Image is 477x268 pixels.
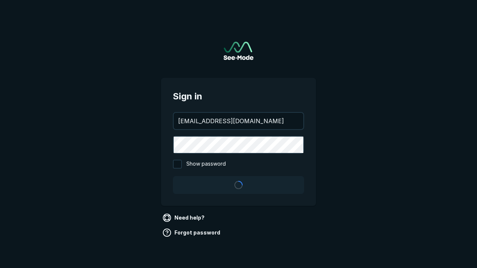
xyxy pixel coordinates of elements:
span: Sign in [173,90,304,103]
a: Need help? [161,212,208,224]
a: Go to sign in [224,42,253,60]
span: Show password [186,160,226,169]
img: See-Mode Logo [224,42,253,60]
input: your@email.com [174,113,303,129]
a: Forgot password [161,227,223,239]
